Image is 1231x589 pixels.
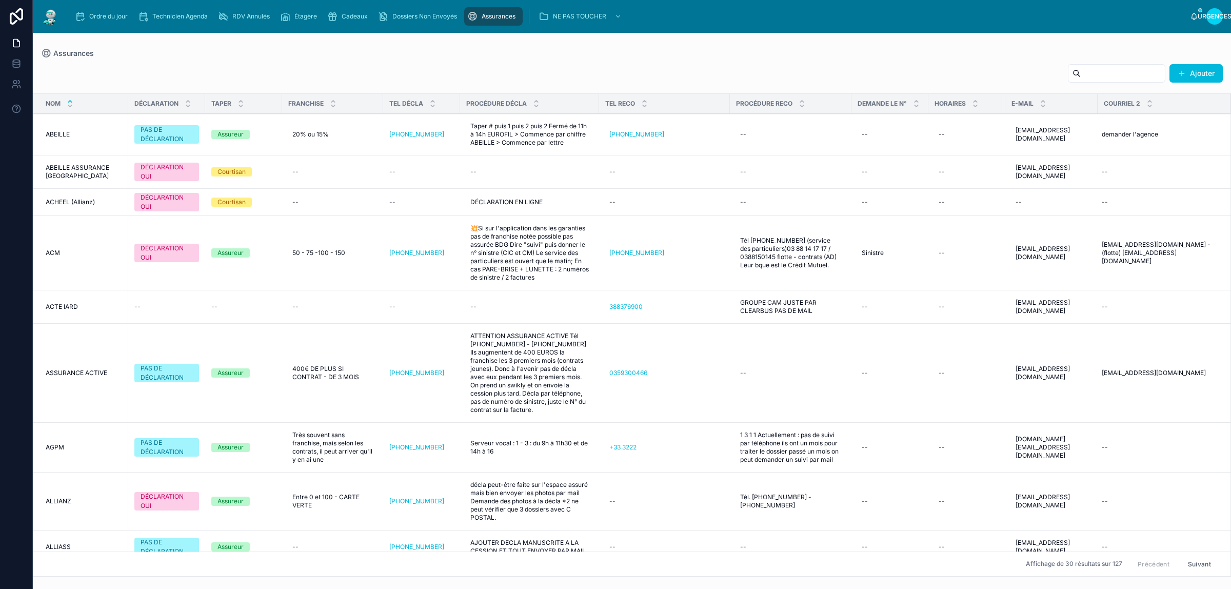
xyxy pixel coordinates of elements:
[609,249,664,257] a: [PHONE_NUMBER]
[740,299,818,315] font: GROUPE CAM JUSTE PAR CLEARBUS PAS DE MAIL
[217,198,246,206] font: Courtisan
[292,365,359,381] font: 400€ DE PLUS SI CONTRAT - DE 3 MOIS
[46,130,122,139] a: ABEILLE
[466,194,593,210] a: DÉCLARATION EN LIGNE
[389,303,395,310] font: --
[211,542,276,552] a: Assureur
[389,497,444,505] a: [PHONE_NUMBER]
[1011,294,1091,319] a: [EMAIL_ADDRESS][DOMAIN_NAME]
[609,168,615,175] font: --
[72,7,135,26] a: Ordre du jour
[1016,198,1022,206] font: --
[211,303,217,310] font: --
[389,130,454,139] a: [PHONE_NUMBER]
[389,249,454,257] a: [PHONE_NUMBER]
[217,130,244,138] font: Assureur
[609,543,615,551] font: --
[1169,64,1223,83] a: Ajouter
[134,492,199,511] a: DÉCLARATION OUI
[1011,194,1091,210] a: --
[46,249,60,257] font: ACM
[935,100,966,107] font: Horaires
[939,497,945,505] font: --
[389,543,454,551] a: [PHONE_NUMBER]
[41,8,59,25] img: Logo de l'application
[939,443,945,451] font: --
[389,443,444,451] a: [PHONE_NUMBER]
[605,100,635,107] font: TEL RECO
[736,489,845,514] a: Tél. [PHONE_NUMBER] - [PHONE_NUMBER]
[389,303,454,311] a: --
[466,118,593,151] a: Taper # puis 1 puis 2 puis 2 Fermé de 11h à 14h EUROFIL > Commence par chiffre ABEILLE > Commence...
[152,12,208,20] font: Technicien Agenda
[1011,122,1091,147] a: [EMAIL_ADDRESS][DOMAIN_NAME]
[389,543,444,551] a: [PHONE_NUMBER]
[46,443,64,451] font: AGPM
[389,198,454,206] a: --
[862,168,868,175] font: --
[605,299,724,315] a: 388376900
[605,245,724,261] a: [PHONE_NUMBER]
[939,168,945,175] font: --
[609,443,637,451] a: +33 3222
[389,249,444,257] a: [PHONE_NUMBER]
[375,7,464,26] a: Dossiers Non Envoyés
[46,303,122,311] a: ACTE IARD
[1102,443,1108,451] font: --
[736,294,845,319] a: GROUPE CAM JUSTE PAR CLEARBUS PAS DE MAIL
[232,12,270,20] font: RDV Annulés
[288,361,377,385] a: 400€ DE PLUS SI CONTRAT - DE 3 MOIS
[211,248,276,258] a: Assureur
[389,198,395,206] font: --
[217,543,244,551] font: Assureur
[1190,69,1215,77] font: Ajouter
[935,126,999,143] a: --
[1098,194,1218,210] a: --
[736,539,845,555] a: --
[470,481,589,521] font: décla peut-être faite sur l'espace assuré mais bien envoyer les photos par mail Demande des photo...
[470,332,588,414] font: ATTENTION ASSURANCE ACTIVE Tél [PHONE_NUMBER] - [PHONE_NUMBER] Ils augmentent de 400 EUROS la fra...
[740,168,746,175] font: --
[1102,543,1108,551] font: --
[292,493,361,509] font: Entre 0 et 100 - CARTE VERTE
[389,497,454,505] a: [PHONE_NUMBER]
[862,497,868,505] font: --
[605,365,724,381] a: 0359300466
[1016,245,1070,261] font: [EMAIL_ADDRESS][DOMAIN_NAME]
[277,7,324,26] a: Étagère
[1016,365,1070,381] font: [EMAIL_ADDRESS][DOMAIN_NAME]
[1016,435,1070,459] font: [DOMAIN_NAME][EMAIL_ADDRESS][DOMAIN_NAME]
[1011,241,1091,265] a: [EMAIL_ADDRESS][DOMAIN_NAME]
[288,539,377,555] a: --
[736,232,845,273] a: Tél [PHONE_NUMBER] (service des particuliers)03 88 14 17 17 / 0388150145 flotte - contrats (AD) L...
[736,365,845,381] a: --
[46,497,122,505] a: ALLIANZ
[211,100,231,107] font: TAPER
[46,303,78,310] font: ACTE IARD
[1016,164,1070,180] font: [EMAIL_ADDRESS][DOMAIN_NAME]
[740,543,746,551] font: --
[288,164,377,180] a: --
[736,194,845,210] a: --
[740,369,746,377] font: --
[324,7,375,26] a: Cadeaux
[211,130,276,139] a: Assureur
[470,122,588,146] font: Taper # puis 1 puis 2 puis 2 Fermé de 11h à 14h EUROFIL > Commence par chiffre ABEILLE > Commence...
[41,48,94,58] a: Assurances
[736,427,845,468] a: 1 3 1 1 Actuellement : pas de suivi par téléphone ils ont un mois pour traiter le dossier passé u...
[1098,365,1218,381] a: [EMAIL_ADDRESS][DOMAIN_NAME]
[862,369,868,377] font: --
[740,130,746,138] font: --
[1102,241,1212,265] font: [EMAIL_ADDRESS][DOMAIN_NAME] - (flotte) [EMAIL_ADDRESS][DOMAIN_NAME]
[46,130,70,138] font: ABEILLE
[389,369,444,377] font: [PHONE_NUMBER]
[46,369,107,377] font: ASSURANCE ACTIVE
[466,435,593,460] a: Serveur vocal : 1 - 3 : du 9h à 11h30 et de 14h à 16
[46,164,111,180] font: ABEILLE ASSURANCE [GEOGRAPHIC_DATA]
[1098,126,1218,143] a: demander l'agence
[46,100,61,107] font: Nom
[389,369,444,377] a: [PHONE_NUMBER]
[858,194,922,210] a: --
[1016,493,1070,509] font: [EMAIL_ADDRESS][DOMAIN_NAME]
